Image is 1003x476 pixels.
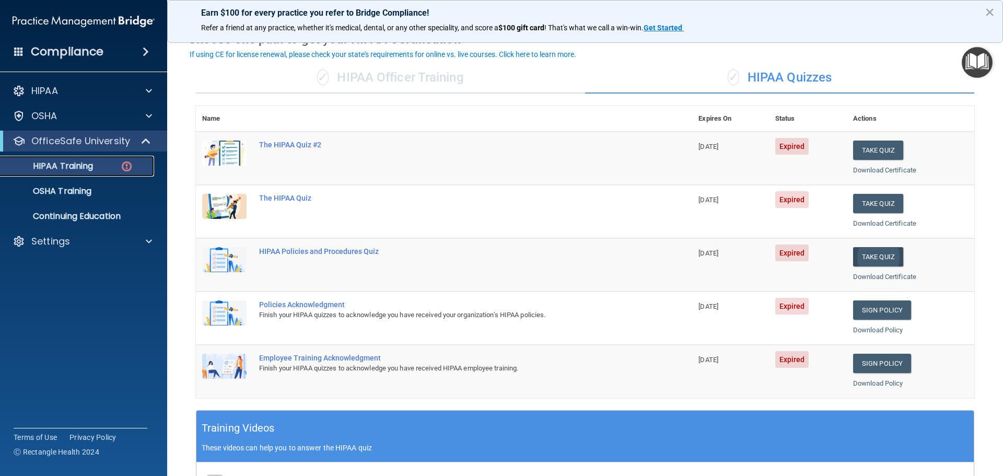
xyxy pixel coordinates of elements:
span: Refer a friend at any practice, whether it's medical, dental, or any other speciality, and score a [201,24,498,32]
div: Finish your HIPAA quizzes to acknowledge you have received HIPAA employee training. [259,362,640,375]
img: PMB logo [13,11,155,32]
div: The HIPAA Quiz [259,194,640,202]
p: These videos can help you to answer the HIPAA quiz [202,444,969,452]
div: The HIPAA Quiz #2 [259,141,640,149]
div: HIPAA Officer Training [196,62,585,94]
a: Download Policy [853,379,903,387]
a: HIPAA [13,85,152,97]
span: Expired [775,351,809,368]
div: HIPAA Quizzes [585,62,974,94]
span: Expired [775,298,809,315]
div: Employee Training Acknowledgment [259,354,640,362]
span: Expired [775,245,809,261]
p: HIPAA Training [7,161,93,171]
a: OSHA [13,110,152,122]
p: OSHA Training [7,186,91,196]
p: Settings [31,235,70,248]
button: If using CE for license renewal, please check your state's requirements for online vs. live cours... [188,49,578,60]
th: Status [769,106,847,132]
a: Settings [13,235,152,248]
div: HIPAA Policies and Procedures Quiz [259,247,640,256]
span: ! That's what we call a win-win. [544,24,644,32]
strong: $100 gift card [498,24,544,32]
th: Name [196,106,253,132]
iframe: Drift Widget Chat Controller [822,402,990,444]
span: Expired [775,191,809,208]
th: Actions [847,106,974,132]
a: OfficeSafe University [13,135,151,147]
a: Get Started [644,24,684,32]
span: ✓ [317,69,329,85]
a: Download Certificate [853,166,916,174]
img: danger-circle.6113f641.png [120,160,133,173]
p: HIPAA [31,85,58,97]
span: [DATE] [698,249,718,257]
a: Sign Policy [853,300,911,320]
span: [DATE] [698,196,718,204]
strong: Get Started [644,24,682,32]
div: Policies Acknowledgment [259,300,640,309]
button: Take Quiz [853,247,903,266]
span: ✓ [728,69,739,85]
p: OSHA [31,110,57,122]
th: Expires On [692,106,768,132]
p: Earn $100 for every practice you refer to Bridge Compliance! [201,8,969,18]
h5: Training Videos [202,419,275,437]
a: Download Certificate [853,273,916,281]
a: Terms of Use [14,432,57,443]
p: OfficeSafe University [31,135,130,147]
h4: Compliance [31,44,103,59]
a: Sign Policy [853,354,911,373]
span: Expired [775,138,809,155]
button: Open Resource Center [962,47,993,78]
button: Close [985,4,995,20]
a: Download Certificate [853,219,916,227]
button: Take Quiz [853,194,903,213]
button: Take Quiz [853,141,903,160]
div: Finish your HIPAA quizzes to acknowledge you have received your organization’s HIPAA policies. [259,309,640,321]
span: [DATE] [698,356,718,364]
a: Privacy Policy [69,432,116,443]
p: Continuing Education [7,211,149,222]
span: [DATE] [698,143,718,150]
span: [DATE] [698,303,718,310]
div: If using CE for license renewal, please check your state's requirements for online vs. live cours... [190,51,576,58]
span: Ⓒ Rectangle Health 2024 [14,447,99,457]
a: Download Policy [853,326,903,334]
